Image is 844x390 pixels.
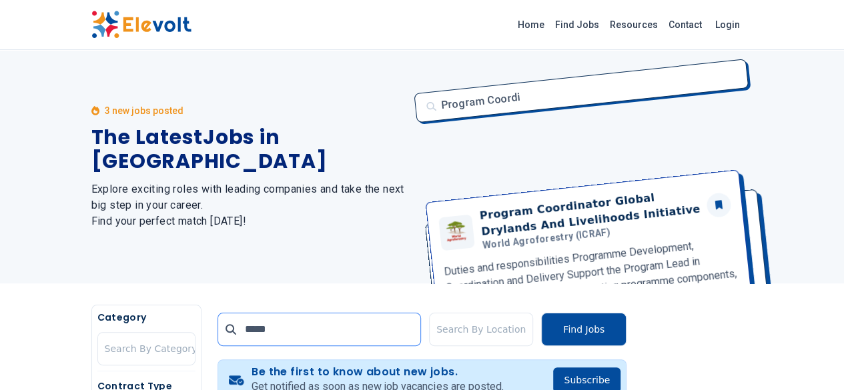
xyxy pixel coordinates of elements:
[777,326,844,390] iframe: Chat Widget
[91,11,191,39] img: Elevolt
[91,125,406,173] h1: The Latest Jobs in [GEOGRAPHIC_DATA]
[252,365,503,379] h4: Be the first to know about new jobs.
[91,181,406,229] h2: Explore exciting roles with leading companies and take the next big step in your career. Find you...
[663,14,707,35] a: Contact
[97,311,195,324] h5: Category
[512,14,550,35] a: Home
[604,14,663,35] a: Resources
[105,104,183,117] p: 3 new jobs posted
[707,11,748,38] a: Login
[550,14,604,35] a: Find Jobs
[541,313,626,346] button: Find Jobs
